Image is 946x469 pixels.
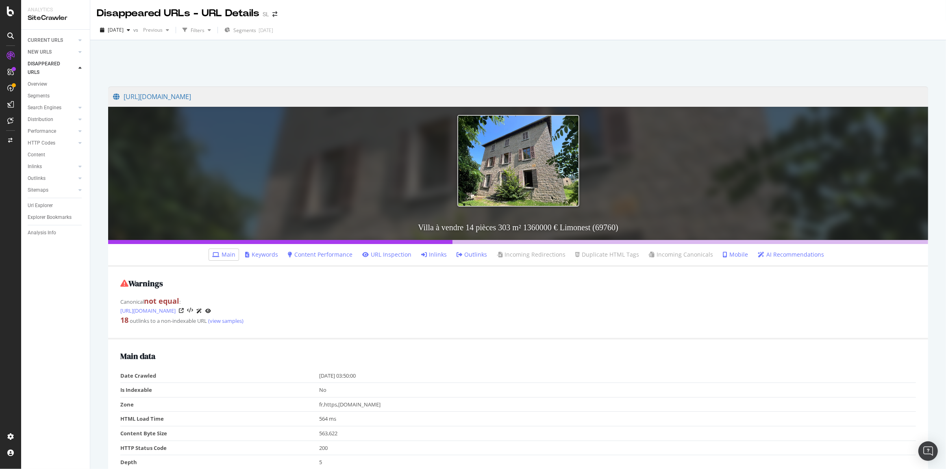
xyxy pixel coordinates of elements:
[120,426,319,441] td: Content Byte Size
[575,251,639,259] a: Duplicate HTML Tags
[140,26,163,33] span: Previous
[120,279,916,288] h2: Warnings
[120,307,176,315] a: [URL][DOMAIN_NAME]
[120,397,319,412] td: Zone
[319,412,916,426] td: 564 ms
[28,162,42,171] div: Inlinks
[28,127,56,136] div: Performance
[28,229,56,237] div: Analysis Info
[28,127,76,136] a: Performance
[97,24,133,37] button: [DATE]
[221,24,276,37] button: Segments[DATE]
[288,251,352,259] a: Content Performance
[28,92,84,100] a: Segments
[259,27,273,34] div: [DATE]
[28,186,48,195] div: Sitemaps
[120,352,916,361] h2: Main data
[28,213,84,222] a: Explorer Bookmarks
[28,151,84,159] a: Content
[28,80,84,89] a: Overview
[497,251,565,259] a: Incoming Redirections
[191,27,204,34] div: Filters
[28,104,76,112] a: Search Engines
[28,162,76,171] a: Inlinks
[245,251,278,259] a: Keywords
[120,412,319,426] td: HTML Load Time
[758,251,824,259] a: AI Recommendations
[28,186,76,195] a: Sitemaps
[28,60,76,77] a: DISAPPEARED URLS
[918,441,938,461] div: Open Intercom Messenger
[28,139,76,147] a: HTTP Codes
[319,426,916,441] td: 563,622
[272,11,277,17] div: arrow-right-arrow-left
[207,317,244,324] a: (view samples)
[28,36,76,45] a: CURRENT URLS
[108,26,124,33] span: 2025 Aug. 22nd
[28,115,76,124] a: Distribution
[28,36,63,45] div: CURRENT URLS
[28,229,84,237] a: Analysis Info
[233,27,256,34] span: Segments
[28,213,72,222] div: Explorer Bookmarks
[120,441,319,455] td: HTTP Status Code
[457,251,487,259] a: Outlinks
[120,315,916,326] div: outlinks to a non-indexable URL
[212,251,235,259] a: Main
[28,201,53,210] div: Url Explorer
[28,151,45,159] div: Content
[319,397,916,412] td: fr,https,[DOMAIN_NAME]
[108,215,928,240] h3: Villa à vendre 14 pièces 303 m² 1360000 € Limonest (69760)
[649,251,713,259] a: Incoming Canonicals
[140,24,172,37] button: Previous
[28,48,52,56] div: NEW URLS
[28,139,55,147] div: HTTP Codes
[179,24,214,37] button: Filters
[319,369,916,383] td: [DATE] 03:50:00
[28,115,53,124] div: Distribution
[205,307,211,315] a: URL Inspection
[362,251,411,259] a: URL Inspection
[319,441,916,455] td: 200
[28,174,76,183] a: Outlinks
[28,104,61,112] div: Search Engines
[421,251,447,259] a: Inlinks
[113,86,923,107] a: [URL][DOMAIN_NAME]
[97,6,259,20] div: Disappeared URLs - URL Details
[28,174,46,183] div: Outlinks
[120,383,319,398] td: Is Indexable
[196,307,202,315] a: AI Url Details
[28,92,50,100] div: Segments
[263,10,269,18] div: SL
[28,80,47,89] div: Overview
[187,308,193,313] button: View HTML Source
[28,6,83,13] div: Analytics
[120,296,916,315] div: Canonical :
[28,13,83,23] div: SiteCrawler
[179,308,184,313] a: Visit Online Page
[28,201,84,210] a: Url Explorer
[723,251,748,259] a: Mobile
[120,315,128,325] strong: 18
[457,115,579,207] img: Villa à vendre 14 pièces 303 m² 1360000 € Limonest (69760)
[120,369,319,383] td: Date Crawled
[28,48,76,56] a: NEW URLS
[133,26,140,33] span: vs
[144,296,179,306] strong: not equal
[28,60,69,77] div: DISAPPEARED URLS
[319,383,916,398] td: No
